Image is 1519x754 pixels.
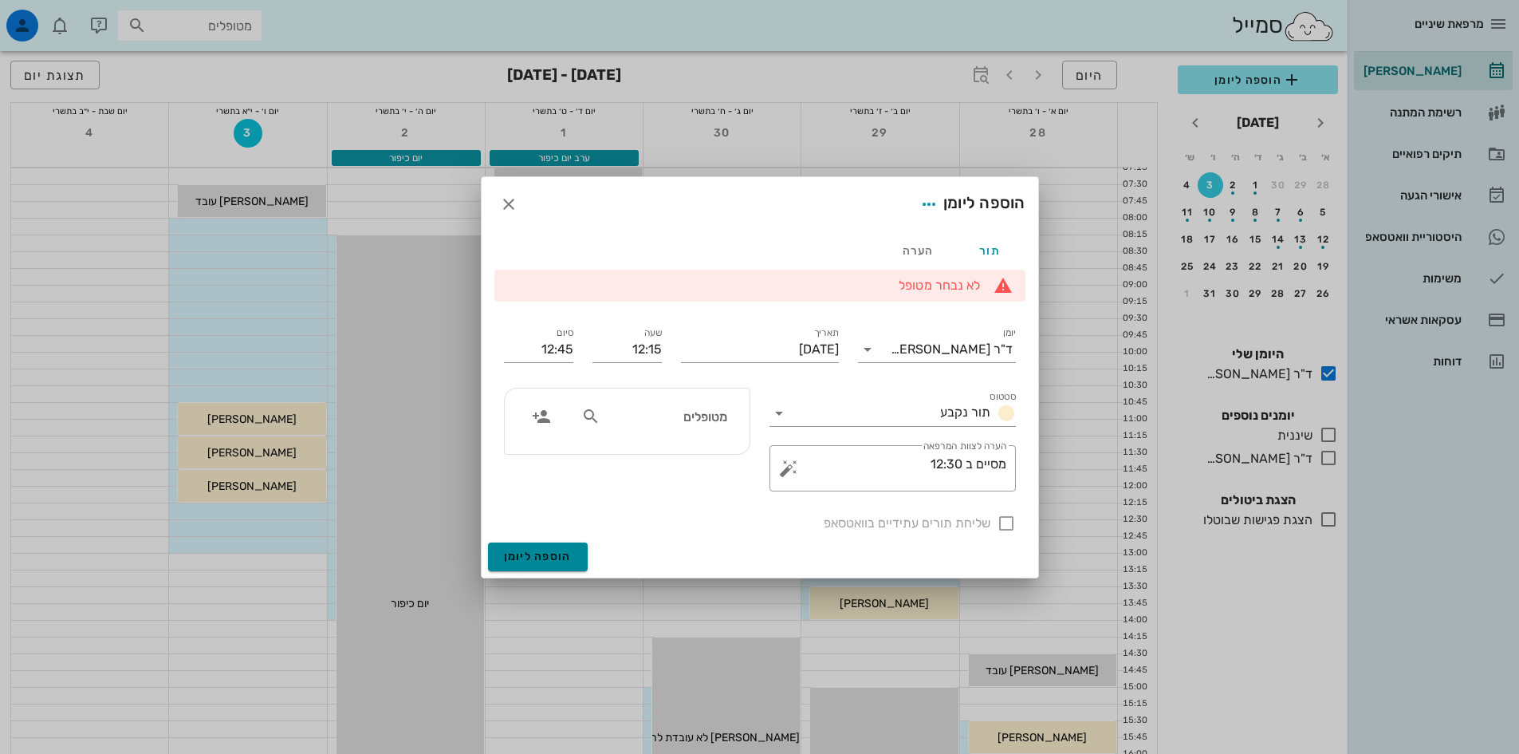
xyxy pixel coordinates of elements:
[526,277,981,294] li: לא נבחר מטופל
[488,543,588,571] button: הוספה ליומן
[813,327,839,339] label: תאריך
[954,231,1025,270] div: תור
[643,327,662,339] label: שעה
[769,401,1016,426] div: סטטוסתור נקבע
[504,550,572,563] span: הוספה ליומן
[1002,327,1016,339] label: יומן
[858,337,1016,362] div: יומןד"ר [PERSON_NAME]
[990,391,1016,403] label: סטטוס
[891,342,1013,357] div: ד"ר [PERSON_NAME]
[557,327,573,339] label: סיום
[915,190,1025,219] div: הוספה ליומן
[882,231,954,270] div: הערה
[940,405,990,420] span: תור נקבע
[923,440,1005,452] label: הערה לצוות המרפאה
